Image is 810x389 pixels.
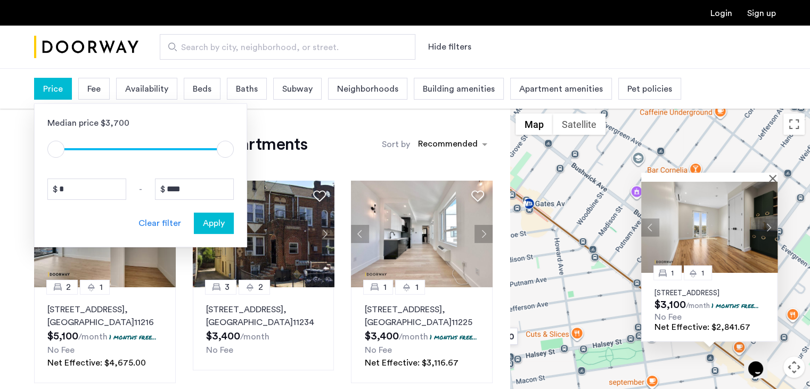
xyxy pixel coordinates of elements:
[47,117,234,129] div: Median price $3,700
[160,34,415,60] input: Apartment Search
[139,183,142,196] span: -
[34,27,138,67] img: logo
[43,83,63,95] span: Price
[519,83,603,95] span: Apartment amenities
[138,217,181,230] div: Clear filter
[47,148,234,150] ngx-slider: ngx-slider
[155,179,234,200] input: Price to
[181,41,386,54] span: Search by city, neighborhood, or street.
[744,346,778,378] iframe: chat widget
[47,141,64,158] span: ngx-slider
[282,83,313,95] span: Subway
[337,83,398,95] span: Neighborhoods
[125,83,168,95] span: Availability
[428,40,471,53] button: Show or hide filters
[627,83,672,95] span: Pet policies
[203,217,225,230] span: Apply
[87,83,101,95] span: Fee
[217,141,234,158] span: ngx-slider-max
[747,9,776,18] a: Registration
[194,213,234,234] button: button
[423,83,495,95] span: Building amenities
[193,83,211,95] span: Beds
[34,27,138,67] a: Cazamio Logo
[710,9,732,18] a: Login
[47,179,126,200] input: Price from
[236,83,258,95] span: Baths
